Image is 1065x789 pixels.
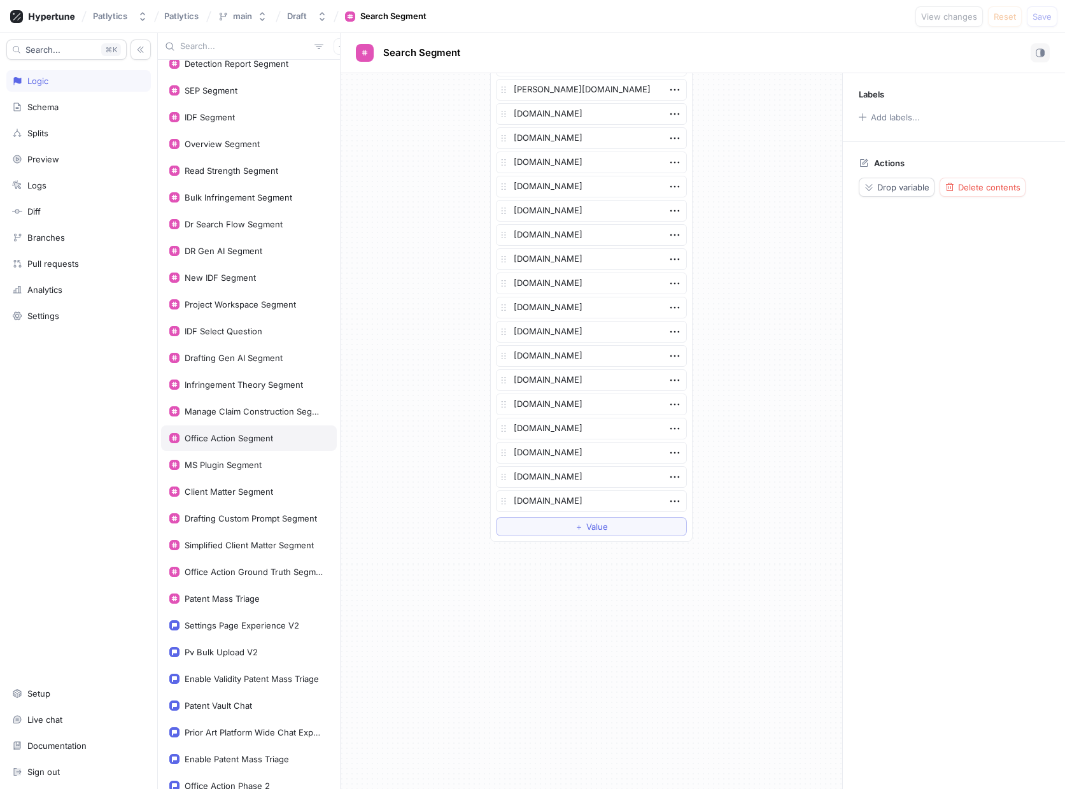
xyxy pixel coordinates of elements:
div: Project Workspace Segment [185,299,296,309]
textarea: [DOMAIN_NAME] [496,200,687,222]
div: main [233,11,252,22]
textarea: [DOMAIN_NAME] [496,152,687,173]
textarea: [DOMAIN_NAME] [496,297,687,318]
div: Drafting Gen AI Segment [185,353,283,363]
div: Schema [27,102,59,112]
textarea: [DOMAIN_NAME] [496,418,687,439]
div: Client Matter Segment [185,487,273,497]
span: Value [586,523,608,530]
div: Setup [27,688,50,699]
button: Add labels... [854,109,923,125]
div: Patent Vault Chat [185,700,252,711]
span: Drop variable [877,183,929,191]
button: View changes [915,6,983,27]
button: Search...K [6,39,127,60]
button: Save [1027,6,1057,27]
div: Patlytics [93,11,127,22]
textarea: [DOMAIN_NAME] [496,442,687,464]
div: Pv Bulk Upload V2 [185,647,258,657]
div: SEP Segment [185,85,237,96]
textarea: [DOMAIN_NAME] [496,127,687,149]
div: Draft [287,11,307,22]
p: Actions [874,158,905,168]
textarea: [DOMAIN_NAME] [496,466,687,488]
button: ＋Value [496,517,687,536]
textarea: [DOMAIN_NAME] [496,345,687,367]
textarea: [DOMAIN_NAME] [496,103,687,125]
textarea: [DOMAIN_NAME] [496,394,687,415]
button: Delete contents [940,178,1026,197]
div: Splits [27,128,48,138]
div: Patent Mass Triage [185,594,260,604]
div: Logic [27,76,48,86]
span: Reset [994,13,1016,20]
div: DR Gen AI Segment [185,246,262,256]
div: Sign out [27,767,60,777]
div: Detection Report Segment [185,59,288,69]
div: IDF Select Question [185,326,262,336]
span: View changes [921,13,977,20]
div: Dr Search Flow Segment [185,219,283,229]
div: Live chat [27,714,62,725]
div: Add labels... [871,113,920,122]
div: IDF Segment [185,112,235,122]
div: Office Action Segment [185,433,273,443]
div: Overview Segment [185,139,260,149]
div: Pull requests [27,259,79,269]
textarea: [DOMAIN_NAME] [496,176,687,197]
textarea: [DOMAIN_NAME] [496,224,687,246]
textarea: [DOMAIN_NAME] [496,369,687,391]
textarea: [DOMAIN_NAME] [496,490,687,512]
div: Drafting Custom Prompt Segment [185,513,317,523]
button: main [213,6,272,27]
button: Patlytics [88,6,153,27]
input: Search... [180,40,309,53]
div: Logs [27,180,46,190]
textarea: [PERSON_NAME][DOMAIN_NAME] [496,79,687,101]
div: Enable Validity Patent Mass Triage [185,674,319,684]
p: Labels [859,89,884,99]
textarea: [DOMAIN_NAME] [496,321,687,343]
div: Office Action Ground Truth Segment [185,567,323,577]
div: New IDF Segment [185,273,256,283]
div: Documentation [27,741,87,751]
div: Prior Art Platform Wide Chat Experience [185,727,323,737]
div: Settings [27,311,59,321]
div: Branches [27,232,65,243]
button: Reset [988,6,1022,27]
div: Manage Claim Construction Segment [185,406,323,416]
span: Save [1033,13,1052,20]
div: Search Segment [360,10,427,23]
button: Drop variable [859,178,935,197]
div: Simplified Client Matter Segment [185,540,314,550]
span: Delete contents [958,183,1020,191]
span: Patlytics [164,11,199,20]
div: Settings Page Experience V2 [185,620,299,630]
div: Read Strength Segment [185,166,278,176]
div: Analytics [27,285,62,295]
textarea: [DOMAIN_NAME] [496,248,687,270]
textarea: [DOMAIN_NAME] [496,273,687,294]
div: Diff [27,206,41,217]
span: ＋ [575,523,583,530]
div: Bulk Infringement Segment [185,192,292,203]
div: MS Plugin Segment [185,460,262,470]
button: Draft [282,6,332,27]
span: Search... [25,46,60,53]
div: Enable Patent Mass Triage [185,754,289,764]
div: Infringement Theory Segment [185,380,303,390]
span: Search Segment [383,48,460,58]
div: K [101,43,121,56]
a: Documentation [6,735,151,757]
div: Preview [27,154,59,164]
